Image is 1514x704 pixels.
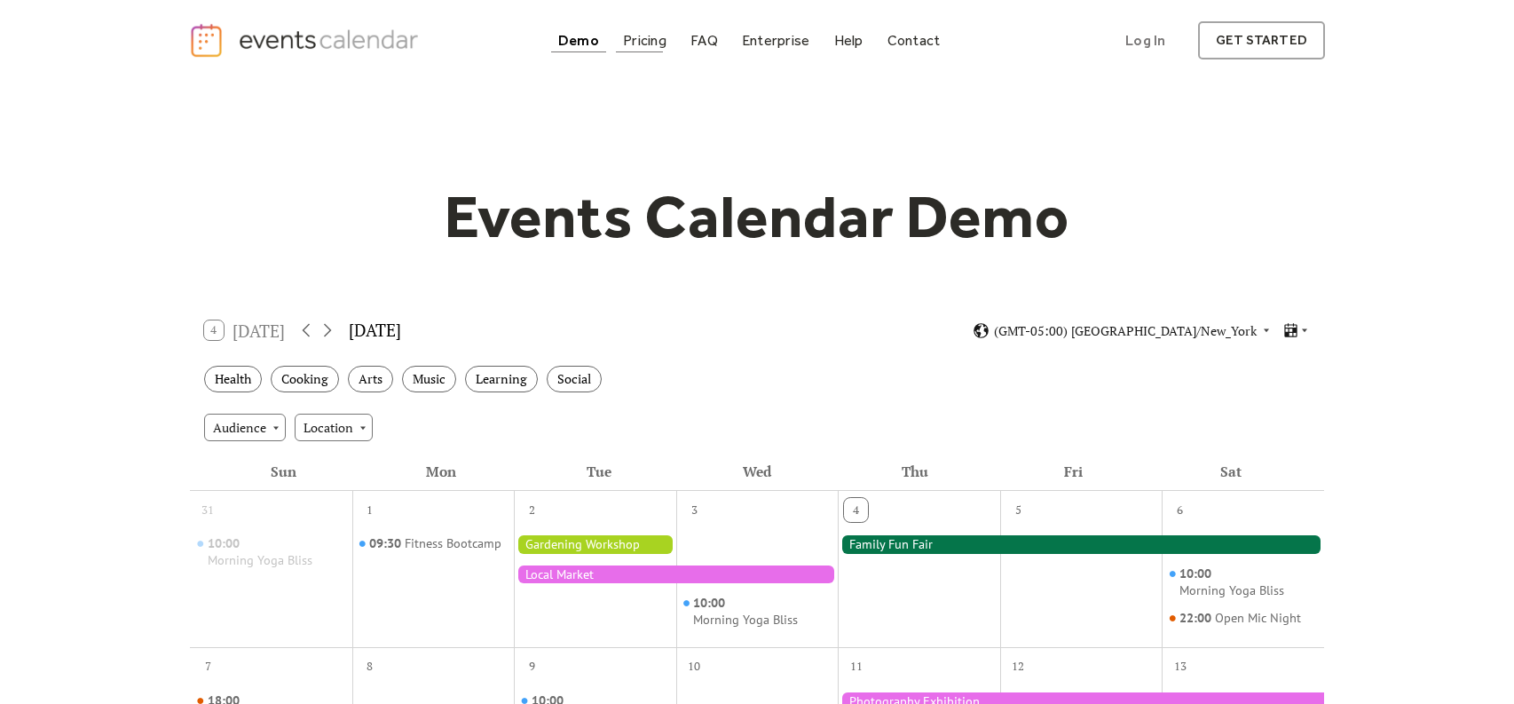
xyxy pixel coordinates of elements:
div: FAQ [690,36,718,45]
a: Enterprise [735,28,816,52]
div: Pricing [623,36,666,45]
a: FAQ [683,28,725,52]
div: Contact [887,36,941,45]
a: get started [1198,21,1325,59]
a: Log In [1108,21,1183,59]
a: Pricing [616,28,674,52]
div: Help [834,36,863,45]
a: Contact [880,28,948,52]
a: Demo [551,28,606,52]
div: Enterprise [742,36,809,45]
div: Demo [558,36,599,45]
h1: Events Calendar Demo [416,180,1098,253]
a: home [189,22,423,59]
a: Help [827,28,871,52]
